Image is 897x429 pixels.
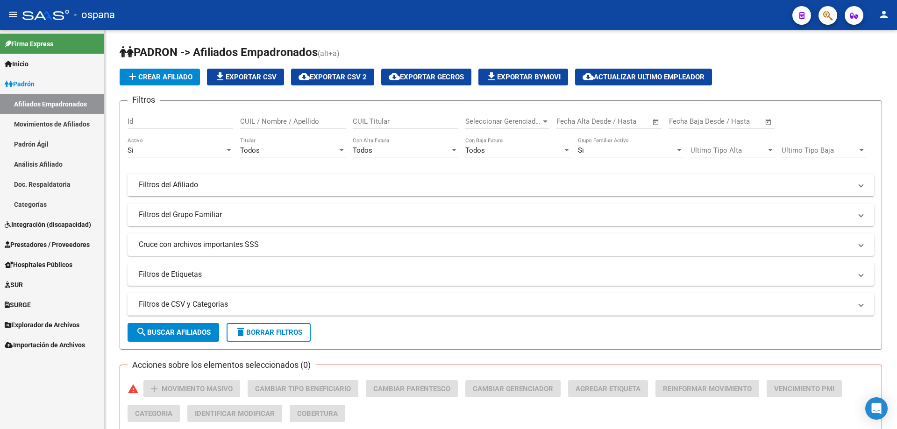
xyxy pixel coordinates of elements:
span: Cambiar Parentesco [373,385,450,393]
button: Open calendar [651,117,662,127]
span: Firma Express [5,39,53,49]
button: Identificar Modificar [187,405,282,422]
span: Importación de Archivos [5,340,85,350]
span: Seleccionar Gerenciador [465,117,541,126]
span: PADRON -> Afiliados Empadronados [120,46,318,59]
button: Reinformar Movimiento [655,380,759,397]
mat-icon: cloud_download [299,71,310,82]
mat-icon: warning [128,383,139,394]
span: SURGE [5,300,31,310]
mat-icon: add [149,383,160,394]
span: Cobertura [297,409,338,418]
mat-panel-title: Filtros de CSV y Categorias [139,299,852,309]
span: Cambiar Gerenciador [473,385,553,393]
span: Movimiento Masivo [162,385,233,393]
span: Inicio [5,59,28,69]
mat-icon: search [136,326,147,338]
input: Fecha inicio [669,117,707,126]
span: Todos [465,146,485,155]
span: Si [128,146,134,155]
span: Identificar Modificar [195,409,275,418]
mat-panel-title: Filtros del Grupo Familiar [139,210,852,220]
mat-expansion-panel-header: Filtros del Grupo Familiar [128,204,874,226]
span: Exportar GECROS [389,73,464,81]
button: Exportar Bymovi [478,69,568,85]
mat-expansion-panel-header: Filtros del Afiliado [128,174,874,196]
span: Integración (discapacidad) [5,219,91,230]
button: Open calendar [763,117,774,127]
button: Cobertura [290,405,345,422]
span: Prestadores / Proveedores [5,239,90,250]
span: Actualizar ultimo Empleador [583,73,705,81]
button: Exportar GECROS [381,69,471,85]
mat-expansion-panel-header: Filtros de CSV y Categorias [128,293,874,316]
span: Buscar Afiliados [136,328,211,337]
button: Categoria [128,405,180,422]
span: Cambiar Tipo Beneficiario [255,385,351,393]
mat-expansion-panel-header: Filtros de Etiquetas [128,263,874,286]
mat-icon: add [127,71,138,82]
input: Fecha inicio [556,117,594,126]
span: Reinformar Movimiento [663,385,752,393]
span: Padrón [5,79,35,89]
button: Crear Afiliado [120,69,200,85]
mat-icon: delete [235,326,246,338]
button: Vencimiento PMI [767,380,842,397]
button: Cambiar Tipo Beneficiario [248,380,358,397]
span: Exportar CSV [214,73,277,81]
button: Cambiar Gerenciador [465,380,561,397]
span: Exportar Bymovi [486,73,561,81]
span: (alt+a) [318,49,340,58]
span: Todos [353,146,372,155]
mat-panel-title: Filtros del Afiliado [139,180,852,190]
span: Exportar CSV 2 [299,73,367,81]
h3: Filtros [128,93,160,106]
span: Categoria [135,409,172,418]
mat-icon: cloud_download [389,71,400,82]
input: Fecha fin [603,117,648,126]
button: Agregar Etiqueta [568,380,648,397]
span: Agregar Etiqueta [576,385,641,393]
span: Vencimiento PMI [774,385,834,393]
span: Si [578,146,584,155]
span: Borrar Filtros [235,328,302,337]
span: Hospitales Públicos [5,260,72,270]
mat-icon: menu [7,9,19,20]
div: Open Intercom Messenger [865,397,888,420]
button: Exportar CSV 2 [291,69,374,85]
input: Fecha fin [715,117,761,126]
span: - ospana [74,5,115,25]
span: Explorador de Archivos [5,320,79,330]
span: SUR [5,280,23,290]
h3: Acciones sobre los elementos seleccionados (0) [128,359,315,372]
button: Actualizar ultimo Empleador [575,69,712,85]
span: Todos [240,146,260,155]
mat-icon: file_download [214,71,226,82]
mat-panel-title: Cruce con archivos importantes SSS [139,239,852,250]
mat-expansion-panel-header: Cruce con archivos importantes SSS [128,233,874,256]
mat-icon: file_download [486,71,497,82]
button: Exportar CSV [207,69,284,85]
mat-icon: person [878,9,890,20]
span: Ultimo Tipo Baja [782,146,857,155]
button: Buscar Afiliados [128,323,219,342]
span: Ultimo Tipo Alta [691,146,766,155]
mat-icon: cloud_download [583,71,594,82]
button: Movimiento Masivo [143,380,240,397]
button: Borrar Filtros [227,323,311,342]
mat-panel-title: Filtros de Etiquetas [139,269,852,280]
span: Crear Afiliado [127,73,192,81]
button: Cambiar Parentesco [366,380,458,397]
